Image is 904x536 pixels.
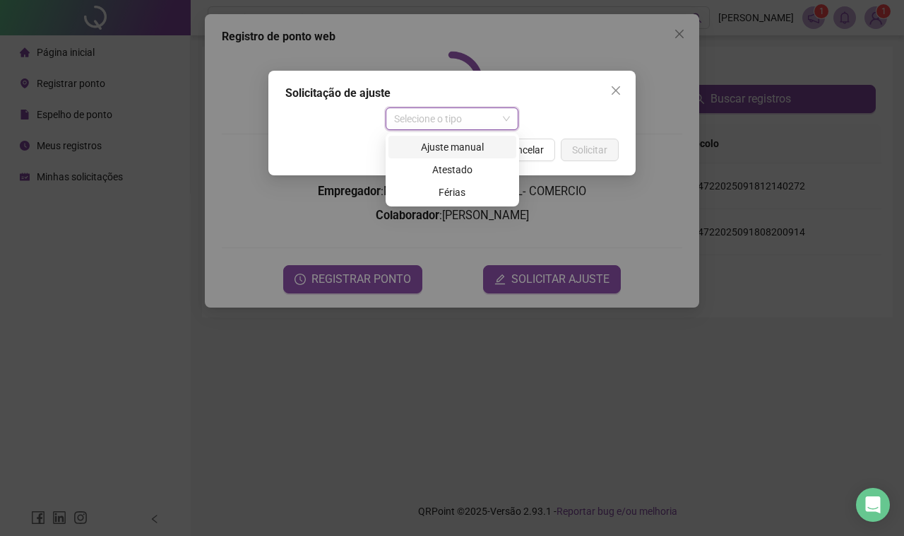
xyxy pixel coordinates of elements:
[388,181,516,204] div: Férias
[394,108,511,129] span: Selecione o tipo
[505,142,544,158] span: Cancelar
[494,139,555,161] button: Cancelar
[397,185,508,200] div: Férias
[388,136,516,158] div: Ajuste manual
[397,139,508,155] div: Ajuste manual
[397,162,508,177] div: Atestado
[388,158,516,181] div: Atestado
[856,488,890,522] div: Open Intercom Messenger
[561,139,619,161] button: Solicitar
[610,85,621,96] span: close
[285,85,619,102] div: Solicitação de ajuste
[605,79,627,102] button: Close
